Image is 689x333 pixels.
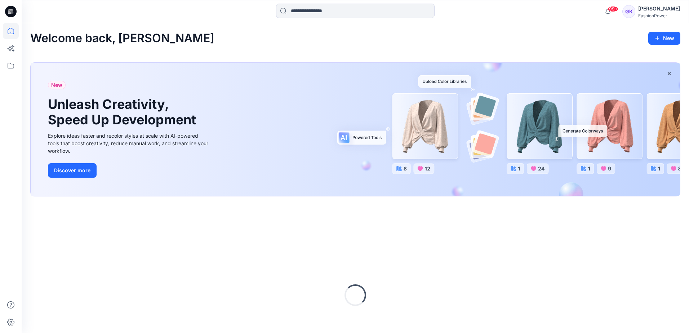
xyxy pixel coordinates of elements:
[48,163,97,178] button: Discover more
[638,13,680,18] div: FashionPower
[48,132,210,155] div: Explore ideas faster and recolor styles at scale with AI-powered tools that boost creativity, red...
[30,32,214,45] h2: Welcome back, [PERSON_NAME]
[48,97,199,128] h1: Unleash Creativity, Speed Up Development
[648,32,680,45] button: New
[51,81,62,89] span: New
[608,6,618,12] span: 99+
[48,163,210,178] a: Discover more
[638,4,680,13] div: [PERSON_NAME]
[622,5,635,18] div: GK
